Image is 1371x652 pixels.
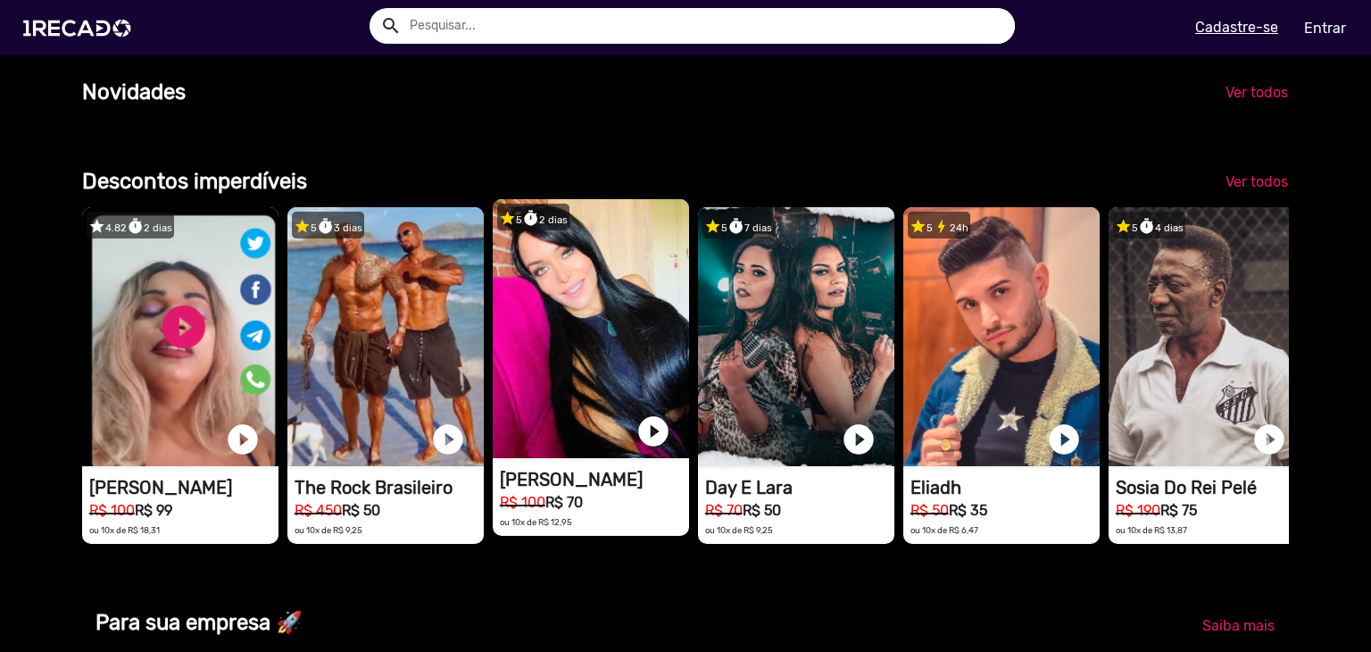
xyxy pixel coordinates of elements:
span: Ver todos [1226,173,1288,190]
small: ou 10x de R$ 13,87 [1116,525,1187,535]
small: ou 10x de R$ 9,25 [705,525,773,535]
video: 1RECADO vídeos dedicados para fãs e empresas [493,199,689,458]
a: play_circle_filled [1046,422,1082,457]
small: ou 10x de R$ 9,25 [295,525,362,535]
span: Saiba mais [1202,617,1275,634]
small: ou 10x de R$ 6,47 [910,525,978,535]
input: Pesquisar... [396,8,1015,44]
b: R$ 50 [342,502,380,519]
a: play_circle_filled [841,422,877,457]
a: play_circle_filled [430,422,466,457]
h1: Eliadh [910,477,1100,498]
b: R$ 70 [545,494,583,511]
small: R$ 100 [500,494,545,511]
video: 1RECADO vídeos dedicados para fãs e empresas [287,207,484,466]
small: ou 10x de R$ 18,31 [89,525,160,535]
h1: Day E Lara [705,477,894,498]
b: R$ 99 [135,502,172,519]
h1: [PERSON_NAME] [89,477,278,498]
small: R$ 190 [1116,502,1160,519]
small: R$ 450 [295,502,342,519]
a: play_circle_filled [1251,422,1287,457]
span: Ver todos [1226,84,1288,101]
h1: The Rock Brasileiro [295,477,484,498]
u: Cadastre-se [1195,19,1278,36]
b: Descontos imperdíveis [82,169,307,194]
h1: [PERSON_NAME] [500,469,689,490]
small: R$ 70 [705,502,743,519]
small: R$ 100 [89,502,135,519]
b: R$ 50 [743,502,781,519]
video: 1RECADO vídeos dedicados para fãs e empresas [1109,207,1305,466]
video: 1RECADO vídeos dedicados para fãs e empresas [82,207,278,466]
a: Entrar [1292,13,1358,44]
h1: Sosia Do Rei Pelé [1116,477,1305,498]
button: Example home icon [374,9,405,40]
a: play_circle_filled [636,414,671,449]
small: R$ 50 [910,502,949,519]
video: 1RECADO vídeos dedicados para fãs e empresas [903,207,1100,466]
small: ou 10x de R$ 12,95 [500,517,572,527]
video: 1RECADO vídeos dedicados para fãs e empresas [698,207,894,466]
a: play_circle_filled [225,422,261,457]
b: R$ 35 [949,502,987,519]
b: R$ 75 [1160,502,1197,519]
mat-icon: Example home icon [380,15,402,37]
b: Para sua empresa 🚀 [96,610,303,635]
b: Novidades [82,79,186,104]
